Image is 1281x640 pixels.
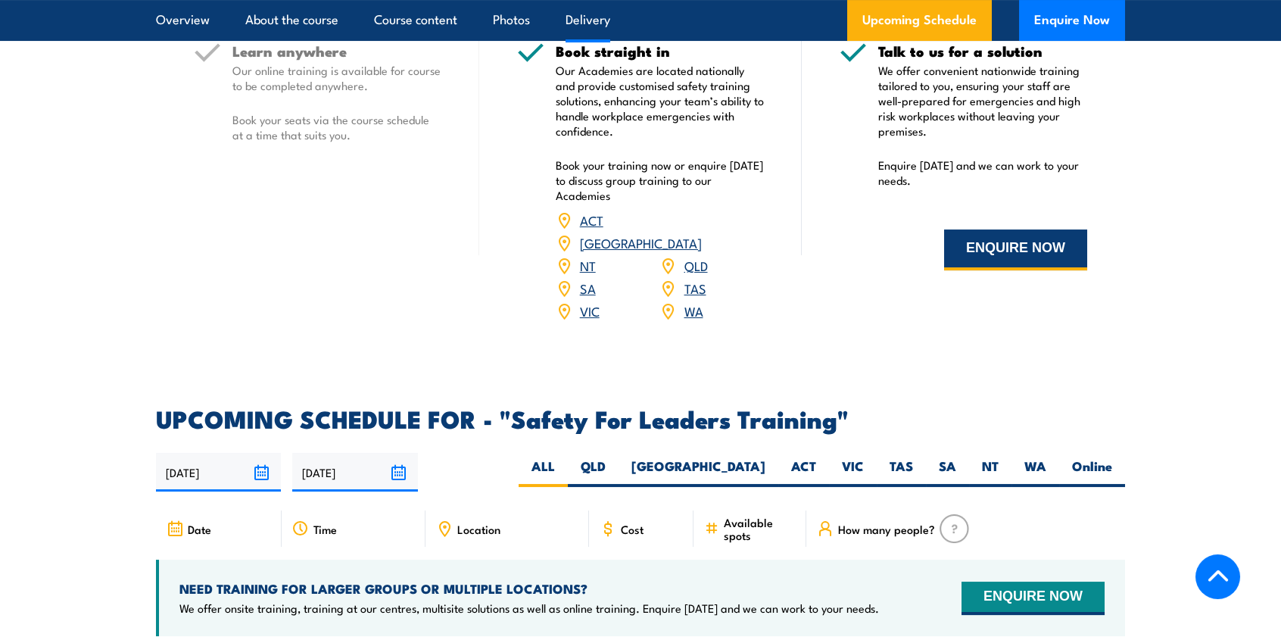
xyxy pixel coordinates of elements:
h5: Learn anywhere [232,44,441,58]
a: ACT [580,211,603,229]
input: To date [292,453,417,492]
span: Cost [621,523,644,535]
label: [GEOGRAPHIC_DATA] [619,457,778,487]
p: We offer onsite training, training at our centres, multisite solutions as well as online training... [179,601,879,616]
p: We offer convenient nationwide training tailored to you, ensuring your staff are well-prepared fo... [878,63,1087,139]
label: SA [926,457,969,487]
a: [GEOGRAPHIC_DATA] [580,233,702,251]
a: VIC [580,301,600,320]
h4: NEED TRAINING FOR LARGER GROUPS OR MULTIPLE LOCATIONS? [179,580,879,597]
a: WA [684,301,703,320]
button: ENQUIRE NOW [944,229,1087,270]
p: Our online training is available for course to be completed anywhere. [232,63,441,93]
label: ACT [778,457,829,487]
span: Location [457,523,500,535]
label: ALL [519,457,568,487]
a: SA [580,279,596,297]
span: Available spots [724,516,796,542]
p: Book your training now or enquire [DATE] to discuss group training to our Academies [556,158,765,203]
label: TAS [877,457,926,487]
span: Time [313,523,337,535]
span: How many people? [838,523,935,535]
label: QLD [568,457,619,487]
a: QLD [684,256,707,274]
p: Enquire [DATE] and we can work to your needs. [878,158,1087,188]
p: Book your seats via the course schedule at a time that suits you. [232,112,441,142]
label: NT [969,457,1011,487]
button: ENQUIRE NOW [962,582,1105,615]
label: Online [1059,457,1125,487]
span: Date [188,523,211,535]
a: TAS [684,279,706,297]
h2: UPCOMING SCHEDULE FOR - "Safety For Leaders Training" [156,407,1125,429]
input: From date [156,453,281,492]
label: VIC [829,457,877,487]
p: Our Academies are located nationally and provide customised safety training solutions, enhancing ... [556,63,765,139]
label: WA [1011,457,1059,487]
h5: Talk to us for a solution [878,44,1087,58]
h5: Book straight in [556,44,765,58]
a: NT [580,256,596,274]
